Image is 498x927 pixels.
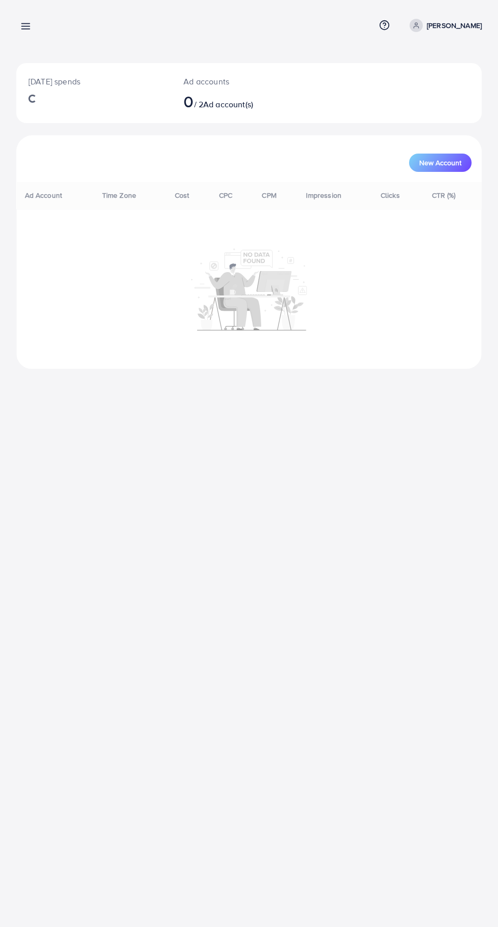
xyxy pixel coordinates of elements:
[409,154,472,172] button: New Account
[406,19,482,32] a: [PERSON_NAME]
[427,19,482,32] p: [PERSON_NAME]
[419,159,461,166] span: New Account
[183,89,194,113] span: 0
[203,99,253,110] span: Ad account(s)
[183,92,275,111] h2: / 2
[183,75,275,87] p: Ad accounts
[28,75,159,87] p: [DATE] spends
